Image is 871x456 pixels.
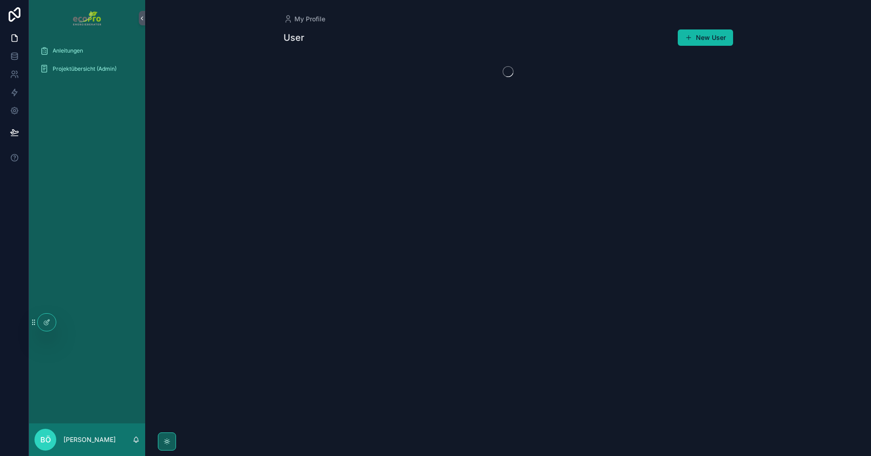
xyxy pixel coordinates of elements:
button: New User [678,29,733,46]
a: My Profile [284,15,325,24]
span: My Profile [294,15,325,24]
span: BÖ [40,434,51,445]
img: App logo [73,11,101,25]
a: Projektübersicht (Admin) [34,61,140,77]
div: scrollable content [29,36,145,89]
a: Anleitungen [34,43,140,59]
span: Projektübersicht (Admin) [53,65,117,73]
h1: User [284,31,304,44]
span: Anleitungen [53,47,83,54]
p: [PERSON_NAME] [64,435,116,444]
